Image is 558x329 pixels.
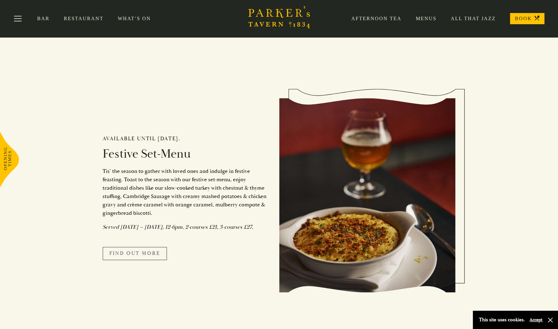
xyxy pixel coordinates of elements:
[103,167,270,217] p: Tis’ the season to gather with loved ones and indulge in festive feasting. Toast to the season wi...
[103,247,167,260] a: FIND OUT MORE
[103,223,253,231] em: Served [DATE] – [DATE], 12-6pm. 2-courses £21, 3-courses £27.
[479,315,525,324] p: This site uses cookies.
[547,317,553,323] button: Close and accept
[103,135,270,142] h2: Available until [DATE].
[103,146,270,161] h2: Festive Set-Menu
[529,317,543,323] button: Accept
